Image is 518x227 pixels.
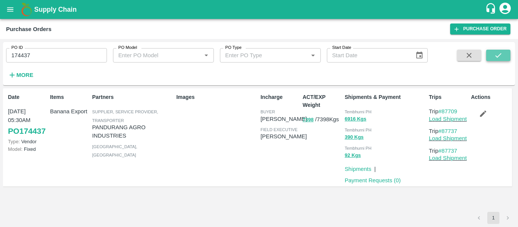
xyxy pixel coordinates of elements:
[261,110,275,114] span: buyer
[345,166,371,172] a: Shipments
[261,93,300,101] p: Incharge
[371,162,376,173] div: |
[34,6,77,13] b: Supply Chain
[485,3,498,16] div: customer-support
[261,127,298,132] span: field executive
[438,148,457,154] a: #87737
[303,93,342,109] p: ACT/EXP Weight
[8,146,47,153] p: Fixed
[8,107,47,124] p: [DATE] 05:30AM
[438,108,457,114] a: #87709
[92,93,173,101] p: Partners
[8,138,47,145] p: Vendor
[6,48,107,63] input: Enter PO ID
[345,177,401,183] a: Payment Requests (0)
[429,107,468,116] p: Trip
[345,146,372,150] span: Tembhurni PH
[16,72,33,78] strong: More
[429,127,468,135] p: Trip
[345,110,372,114] span: Tembhurni PH
[261,115,307,123] p: [PERSON_NAME]
[261,132,307,141] p: [PERSON_NAME]
[6,24,52,34] div: Purchase Orders
[176,93,257,101] p: Images
[345,128,372,132] span: Tembhurni PH
[50,107,89,116] p: Banana Export
[303,116,314,124] button: 7398
[327,48,410,63] input: Start Date
[201,50,211,60] button: Open
[345,115,366,124] button: 6916 Kgs
[429,147,468,155] p: Trip
[222,50,296,60] input: Enter PO Type
[19,2,34,17] img: logo
[8,93,47,101] p: Date
[115,50,189,60] input: Enter PO Model
[303,115,342,124] p: / 7398 Kgs
[345,151,361,160] button: 92 Kgs
[345,93,426,101] p: Shipments & Payment
[332,45,351,51] label: Start Date
[225,45,242,51] label: PO Type
[2,1,19,18] button: open drawer
[92,123,173,140] p: PANDURANG AGRO INDUSTRIES
[8,139,20,144] span: Type:
[412,48,427,63] button: Choose date
[472,212,515,224] nav: pagination navigation
[429,93,468,101] p: Trips
[118,45,137,51] label: PO Model
[438,128,457,134] a: #87737
[429,116,467,122] a: Load Shipment
[11,45,23,51] label: PO ID
[498,2,512,17] div: account of current user
[471,93,510,101] p: Actions
[8,124,46,138] a: PO174437
[429,155,467,161] a: Load Shipment
[487,212,499,224] button: page 1
[8,146,22,152] span: Model:
[450,23,510,34] a: Purchase Order
[6,69,35,81] button: More
[429,135,467,141] a: Load Shipment
[308,50,318,60] button: Open
[34,4,485,15] a: Supply Chain
[92,110,158,122] span: Supplier, Service Provider, Transporter
[50,93,89,101] p: Items
[92,144,137,157] span: [GEOGRAPHIC_DATA] , [GEOGRAPHIC_DATA]
[345,133,364,142] button: 390 Kgs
